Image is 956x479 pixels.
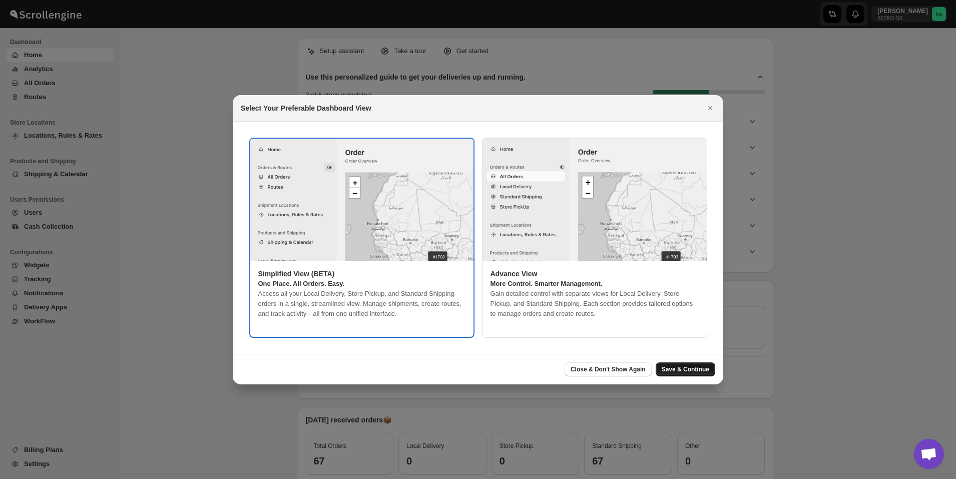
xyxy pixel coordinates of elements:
p: Advance View [491,269,699,279]
span: Close & Don't Show Again [571,365,646,373]
a: Open chat [914,439,944,469]
img: legacy [483,138,707,261]
p: More Control. Smarter Management. [491,279,699,289]
p: Access all your Local Delivery, Store Pickup, and Standard Shipping orders in a single, streamlin... [258,289,465,319]
h2: Select Your Preferable Dashboard View [241,103,371,113]
button: Close & Don't Show Again [565,362,652,376]
p: Gain detailed control with separate views for Local Delivery, Store Pickup, and Standard Shipping... [491,289,699,319]
p: One Place. All Orders. Easy. [258,279,465,289]
img: simplified [250,139,473,261]
button: Save & Continue [656,362,715,376]
p: Simplified View (BETA) [258,269,465,279]
button: Close [703,101,717,115]
span: Save & Continue [662,365,709,373]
